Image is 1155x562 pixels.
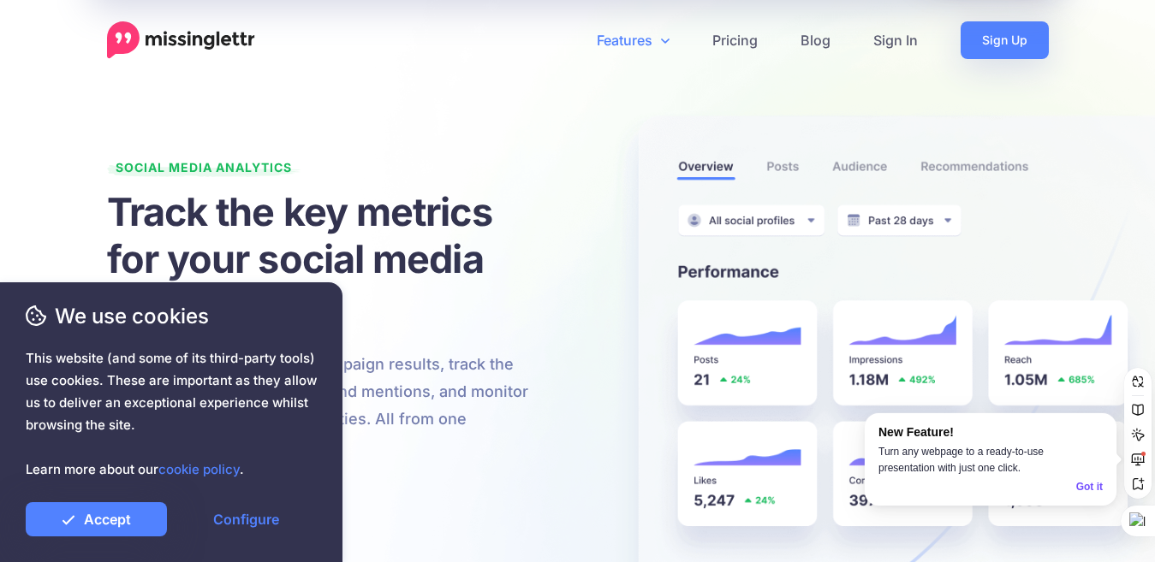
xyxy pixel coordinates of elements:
h1: Track the key metrics for your social media campaigns [107,188,548,329]
a: Sign In [852,21,939,59]
a: Blog [779,21,852,59]
a: Pricing [691,21,779,59]
span: We use cookies [26,301,317,331]
span: This website (and some of its third-party tools) use cookies. These are important as they allow u... [26,347,317,481]
a: Home [107,21,255,59]
a: Accept [26,502,167,536]
a: Features [575,21,691,59]
a: Configure [176,502,317,536]
a: cookie policy [158,461,240,477]
span: Social Media Analytics [107,160,301,183]
a: Sign Up [961,21,1049,59]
